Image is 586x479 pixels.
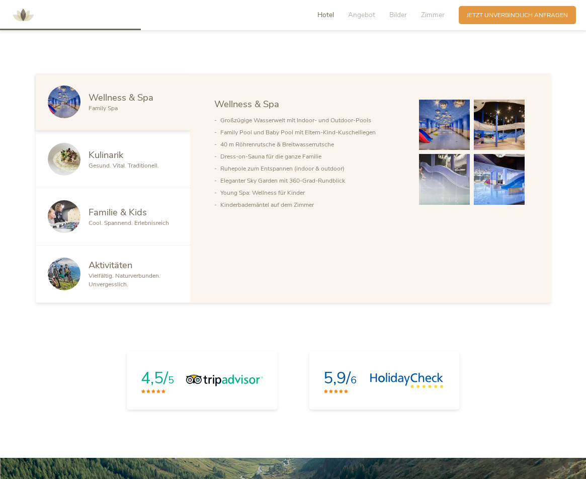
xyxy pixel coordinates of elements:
span: Bilder [389,10,407,20]
span: 4,5/ [141,367,168,389]
span: Hotel [317,10,334,20]
li: Dress-on-Sauna für die ganze Familie [220,150,403,163]
span: Family Spa [89,104,118,112]
li: Ruhepole zum Entspannen (indoor & outdoor) [220,163,403,175]
li: Eleganter Sky Garden mit 360-Grad-Rundblick [220,175,403,187]
span: 6 [351,373,357,387]
span: Vielfältig. Naturverbunden. Unvergesslich. [89,272,160,288]
span: Kulinarik [89,148,123,161]
a: AMONTI & LUNARIS Wellnessresort [8,12,38,18]
span: Angebot [348,10,375,20]
span: 5 [168,373,174,387]
span: 5,9/ [323,367,351,389]
li: Young Spa: Wellness für Kinder [220,187,403,199]
span: Zimmer [421,10,445,20]
li: Kinderbademäntel auf dem Zimmer [220,199,403,211]
img: HolidayCheck [370,373,444,388]
li: 40 m Röhrenrutsche & Breitwasserrutsche [220,138,403,150]
span: Cool. Spannend. Erlebnisreich [89,219,169,227]
a: 4,5/5Tripadvisor [127,351,277,410]
span: Aktivitäten [89,259,132,271]
img: Tripadvisor [186,373,263,388]
span: Wellness & Spa [89,91,153,104]
li: Großzügige Wasserwelt mit Indoor- und Outdoor-Pools [220,114,403,126]
a: 5,9/6HolidayCheck [309,351,460,410]
li: Family Pool und Baby Pool mit Eltern-Kind-Kuschelliegen [220,126,403,138]
span: Jetzt unverbindlich anfragen [467,11,568,20]
span: Familie & Kids [89,206,147,218]
span: Wellness & Spa [214,98,279,110]
span: Gesund. Vital. Traditionell. [89,162,159,170]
